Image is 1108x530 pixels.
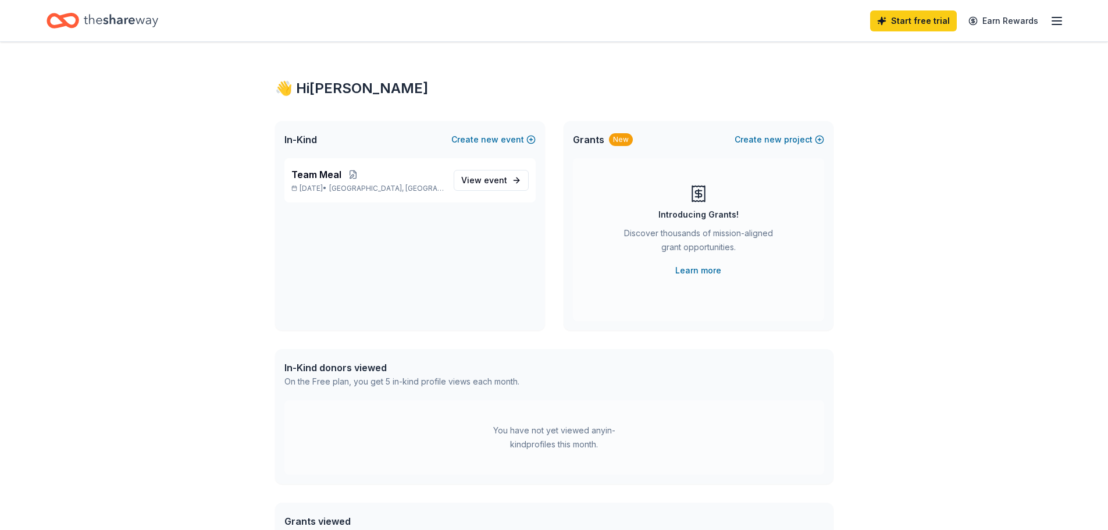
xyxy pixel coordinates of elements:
[284,133,317,147] span: In-Kind
[481,133,498,147] span: new
[609,133,633,146] div: New
[735,133,824,147] button: Createnewproject
[47,7,158,34] a: Home
[291,184,444,193] p: [DATE] •
[454,170,529,191] a: View event
[484,175,507,185] span: event
[658,208,739,222] div: Introducing Grants!
[619,226,778,259] div: Discover thousands of mission-aligned grant opportunities.
[764,133,782,147] span: new
[329,184,444,193] span: [GEOGRAPHIC_DATA], [GEOGRAPHIC_DATA]
[573,133,604,147] span: Grants
[961,10,1045,31] a: Earn Rewards
[291,168,341,182] span: Team Meal
[675,264,721,278] a: Learn more
[461,173,507,187] span: View
[451,133,536,147] button: Createnewevent
[482,424,627,451] div: You have not yet viewed any in-kind profiles this month.
[284,375,519,389] div: On the Free plan, you get 5 in-kind profile views each month.
[870,10,957,31] a: Start free trial
[284,361,519,375] div: In-Kind donors viewed
[284,514,513,528] div: Grants viewed
[275,79,833,98] div: 👋 Hi [PERSON_NAME]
